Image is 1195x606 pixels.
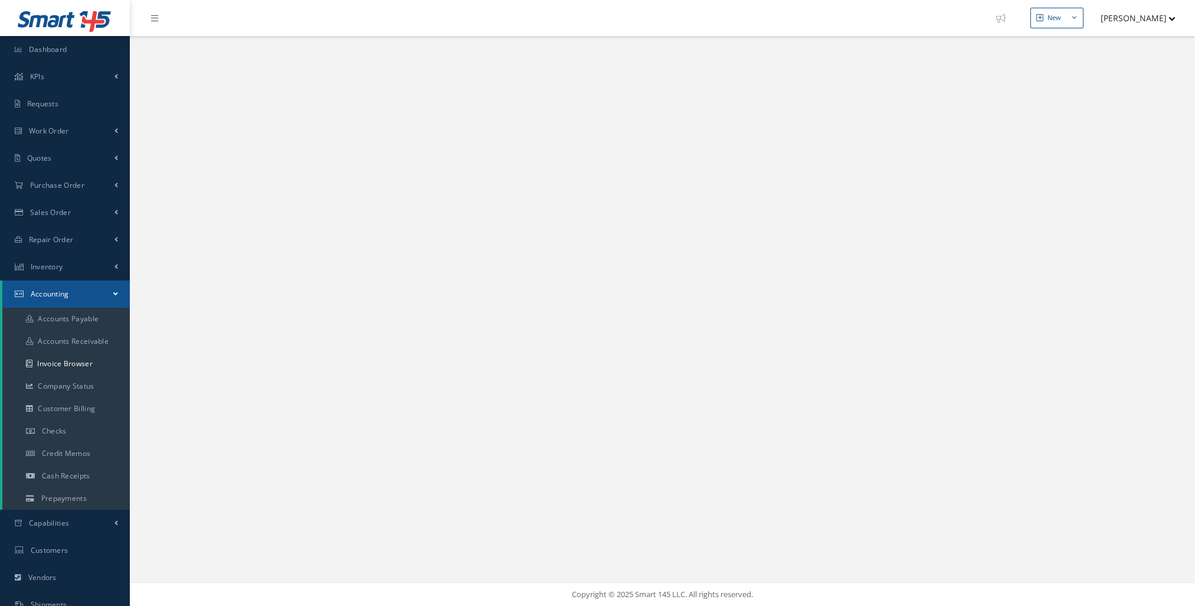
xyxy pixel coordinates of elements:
[29,126,69,136] span: Work Order
[30,180,84,190] span: Purchase Order
[29,234,74,245] span: Repair Order
[2,398,130,420] a: Customer Billing
[28,572,57,582] span: Vendors
[31,545,68,555] span: Customers
[27,99,58,109] span: Requests
[27,153,52,163] span: Quotes
[30,71,44,82] span: KPIs
[2,308,130,330] a: Accounts Payable
[2,375,130,398] a: Company Status
[29,518,70,528] span: Capabilities
[142,589,1183,601] div: Copyright © 2025 Smart 145 LLC. All rights reserved.
[1089,6,1176,30] button: [PERSON_NAME]
[1047,13,1061,23] div: New
[2,281,130,308] a: Accounting
[2,442,130,465] a: Credit Memos
[1030,8,1083,28] button: New
[29,44,67,54] span: Dashboard
[42,471,90,481] span: Cash Receipts
[41,493,87,503] span: Prepayments
[31,262,63,272] span: Inventory
[2,465,130,487] a: Cash Receipts
[31,289,69,299] span: Accounting
[2,487,130,510] a: Prepayments
[42,448,91,458] span: Credit Memos
[2,420,130,442] a: Checks
[30,207,71,217] span: Sales Order
[2,353,130,375] a: Invoice Browser
[42,426,67,436] span: Checks
[2,330,130,353] a: Accounts Receivable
